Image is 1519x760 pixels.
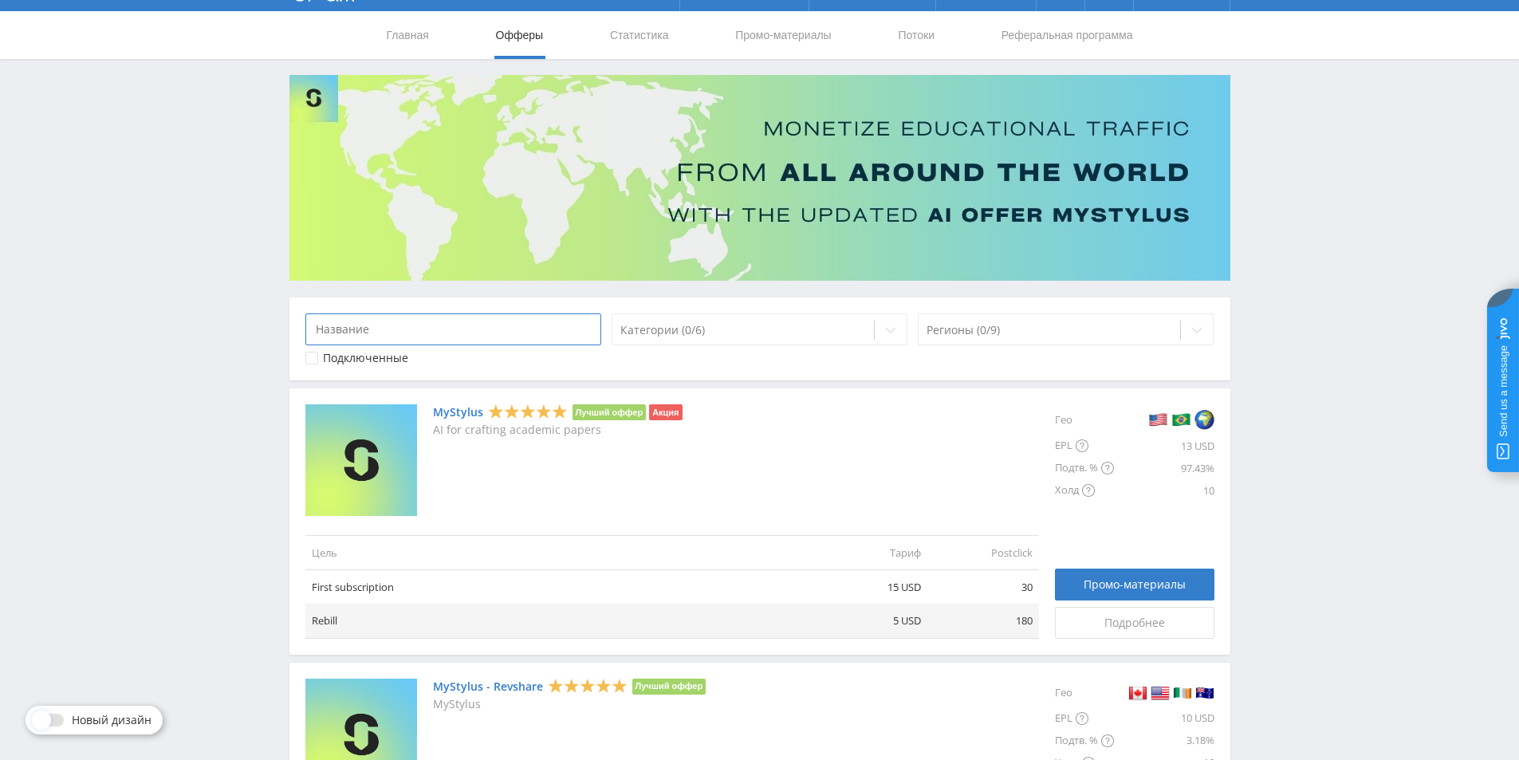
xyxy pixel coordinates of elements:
[1055,457,1114,479] div: Подтв. %
[1084,578,1186,591] span: Промо-материалы
[385,11,431,59] a: Главная
[1055,435,1114,457] div: EPL
[1114,435,1214,457] div: 13 USD
[433,406,483,419] a: MyStylus
[488,404,568,420] div: 5 Stars
[305,313,602,345] input: Название
[72,714,152,727] span: Новый дизайн
[1055,607,1214,639] a: Подробнее
[1055,707,1114,730] div: EPL
[1055,679,1114,707] div: Гео
[1055,730,1114,752] div: Подтв. %
[1055,479,1114,502] div: Холд
[1055,404,1114,435] div: Гео
[305,404,417,516] img: MyStylus
[305,535,816,569] td: Цель
[1114,707,1214,730] div: 10 USD
[816,570,927,604] td: 15 USD
[1114,730,1214,752] div: 3.18%
[649,404,682,420] li: Акция
[1104,616,1165,629] span: Подробнее
[816,535,927,569] td: Тариф
[927,535,1039,569] td: Postclick
[548,677,628,694] div: 5 Stars
[433,423,683,436] p: AI for crafting academic papers
[927,570,1039,604] td: 30
[305,570,816,604] td: First subscription
[1055,569,1214,601] a: Промо-материалы
[289,75,1230,281] img: Banner
[433,680,543,693] a: MyStylus - Revshare
[323,352,408,364] div: Подключенные
[433,698,706,711] p: MyStylus
[1114,479,1214,502] div: 10
[896,11,936,59] a: Потоки
[1000,11,1135,59] a: Реферальная программа
[1114,457,1214,479] div: 97.43%
[305,604,816,638] td: Rebill
[494,11,545,59] a: Офферы
[816,604,927,638] td: 5 USD
[927,604,1039,638] td: 180
[608,11,671,59] a: Статистика
[632,679,706,695] li: Лучший оффер
[734,11,832,59] a: Промо-материалы
[573,404,647,420] li: Лучший оффер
